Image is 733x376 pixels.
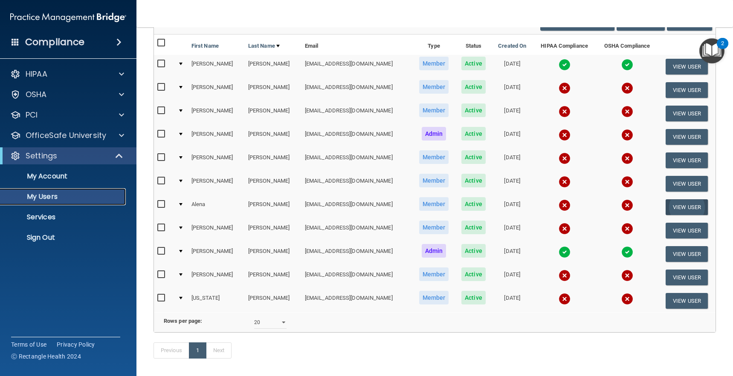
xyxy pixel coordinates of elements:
[621,293,633,305] img: cross.ca9f0e7f.svg
[422,127,446,141] span: Admin
[245,266,301,289] td: [PERSON_NAME]
[721,43,724,55] div: 2
[245,55,301,78] td: [PERSON_NAME]
[188,219,245,242] td: [PERSON_NAME]
[245,149,301,172] td: [PERSON_NAME]
[559,270,571,281] img: cross.ca9f0e7f.svg
[188,125,245,149] td: [PERSON_NAME]
[245,78,301,102] td: [PERSON_NAME]
[301,289,412,312] td: [EMAIL_ADDRESS][DOMAIN_NAME]
[492,219,533,242] td: [DATE]
[301,102,412,125] td: [EMAIL_ADDRESS][DOMAIN_NAME]
[301,242,412,266] td: [EMAIL_ADDRESS][DOMAIN_NAME]
[559,129,571,141] img: cross.ca9f0e7f.svg
[26,130,106,141] p: OfficeSafe University
[492,195,533,219] td: [DATE]
[666,176,708,192] button: View User
[188,149,245,172] td: [PERSON_NAME]
[10,151,124,161] a: Settings
[559,176,571,188] img: cross.ca9f0e7f.svg
[492,78,533,102] td: [DATE]
[666,270,708,285] button: View User
[6,192,122,201] p: My Users
[621,106,633,118] img: cross.ca9f0e7f.svg
[666,106,708,121] button: View User
[559,223,571,235] img: cross.ca9f0e7f.svg
[455,34,492,55] th: Status
[666,59,708,75] button: View User
[461,80,486,94] span: Active
[301,78,412,102] td: [EMAIL_ADDRESS][DOMAIN_NAME]
[419,197,449,211] span: Member
[492,125,533,149] td: [DATE]
[559,246,571,258] img: tick.e7d51cea.svg
[189,342,206,359] a: 1
[301,34,412,55] th: Email
[666,129,708,145] button: View User
[699,38,724,63] button: Open Resource Center, 2 new notifications
[419,57,449,70] span: Member
[245,125,301,149] td: [PERSON_NAME]
[621,223,633,235] img: cross.ca9f0e7f.svg
[419,221,449,234] span: Member
[461,103,486,117] span: Active
[248,41,280,51] a: Last Name
[245,289,301,312] td: [PERSON_NAME]
[301,195,412,219] td: [EMAIL_ADDRESS][DOMAIN_NAME]
[188,289,245,312] td: [US_STATE]
[559,152,571,164] img: cross.ca9f0e7f.svg
[188,102,245,125] td: [PERSON_NAME]
[621,246,633,258] img: tick.e7d51cea.svg
[461,57,486,70] span: Active
[245,219,301,242] td: [PERSON_NAME]
[422,244,446,258] span: Admin
[245,195,301,219] td: [PERSON_NAME]
[492,266,533,289] td: [DATE]
[461,221,486,234] span: Active
[666,246,708,262] button: View User
[25,36,84,48] h4: Compliance
[245,242,301,266] td: [PERSON_NAME]
[26,89,47,100] p: OSHA
[621,82,633,94] img: cross.ca9f0e7f.svg
[6,172,122,181] p: My Account
[492,102,533,125] td: [DATE]
[621,270,633,281] img: cross.ca9f0e7f.svg
[188,78,245,102] td: [PERSON_NAME]
[621,199,633,211] img: cross.ca9f0e7f.svg
[188,242,245,266] td: [PERSON_NAME]
[6,233,122,242] p: Sign Out
[461,291,486,304] span: Active
[301,55,412,78] td: [EMAIL_ADDRESS][DOMAIN_NAME]
[666,293,708,309] button: View User
[419,174,449,187] span: Member
[191,41,219,51] a: First Name
[621,129,633,141] img: cross.ca9f0e7f.svg
[11,352,81,361] span: Ⓒ Rectangle Health 2024
[245,172,301,195] td: [PERSON_NAME]
[559,199,571,211] img: cross.ca9f0e7f.svg
[419,150,449,164] span: Member
[301,172,412,195] td: [EMAIL_ADDRESS][DOMAIN_NAME]
[533,34,596,55] th: HIPAA Compliance
[461,244,486,258] span: Active
[559,106,571,118] img: cross.ca9f0e7f.svg
[412,34,455,55] th: Type
[492,55,533,78] td: [DATE]
[621,59,633,71] img: tick.e7d51cea.svg
[461,267,486,281] span: Active
[10,110,124,120] a: PCI
[492,242,533,266] td: [DATE]
[26,69,47,79] p: HIPAA
[301,266,412,289] td: [EMAIL_ADDRESS][DOMAIN_NAME]
[666,223,708,238] button: View User
[492,149,533,172] td: [DATE]
[188,172,245,195] td: [PERSON_NAME]
[26,110,38,120] p: PCI
[419,267,449,281] span: Member
[461,127,486,141] span: Active
[11,340,46,349] a: Terms of Use
[10,89,124,100] a: OSHA
[301,125,412,149] td: [EMAIL_ADDRESS][DOMAIN_NAME]
[492,172,533,195] td: [DATE]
